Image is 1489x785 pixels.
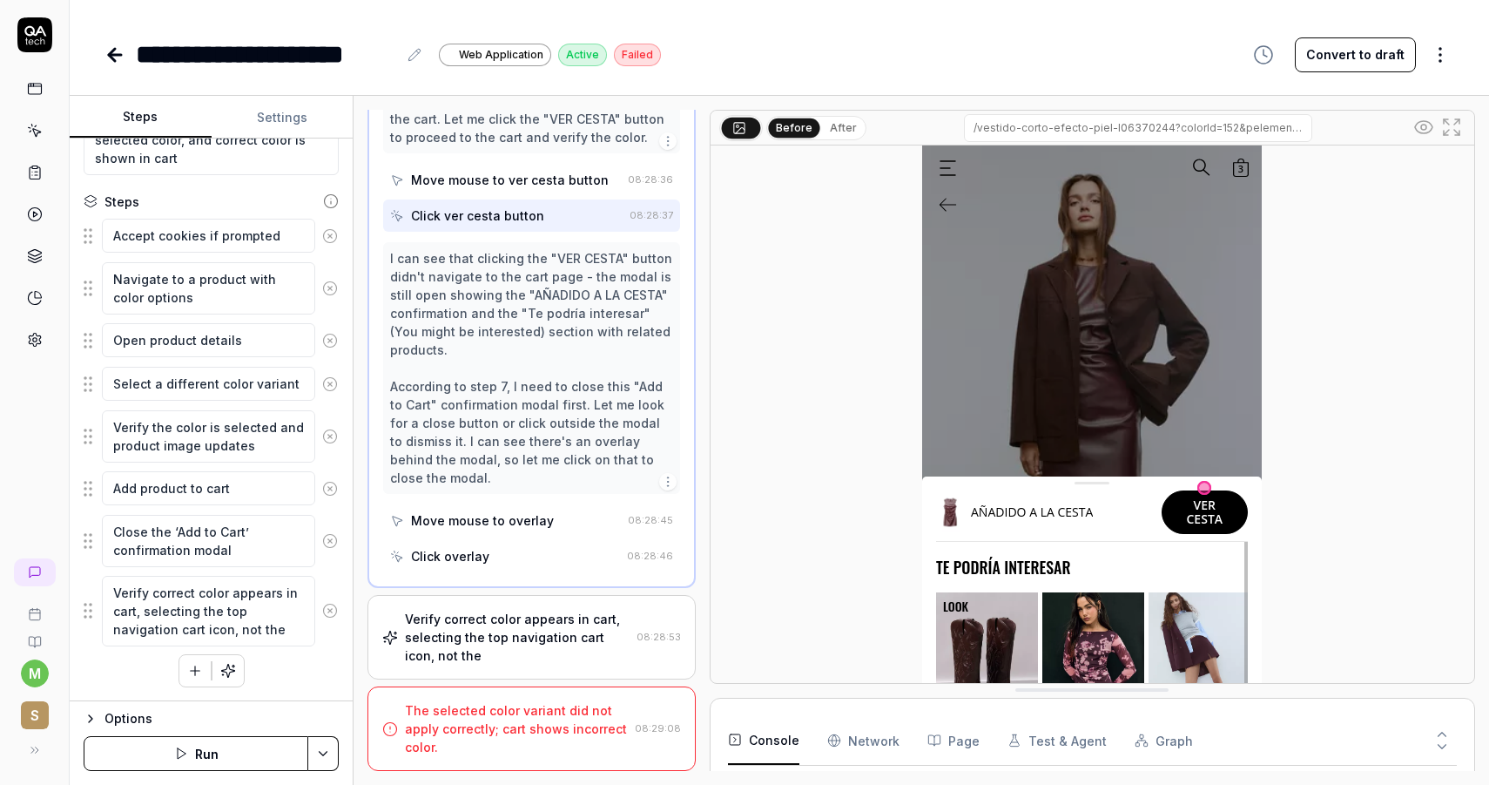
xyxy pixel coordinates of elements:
button: Page [927,716,980,765]
div: Suggestions [84,261,339,315]
time: 08:28:45 [628,514,673,526]
button: Remove step [315,593,345,628]
a: New conversation [14,558,56,586]
button: Graph [1135,716,1193,765]
button: Click overlay08:28:46 [383,540,680,572]
button: Settings [212,97,354,139]
button: Remove step [315,271,345,306]
div: Move mouse to overlay [411,511,554,530]
span: Web Application [459,47,543,63]
button: Remove step [315,219,345,254]
button: Move mouse to ver cesta button08:28:36 [383,164,680,196]
div: Suggestions [84,218,339,254]
a: Documentation [7,621,62,649]
div: Suggestions [84,409,339,464]
a: Web Application [439,43,551,66]
div: Suggestions [84,575,339,647]
time: 08:28:36 [628,173,673,186]
div: Failed [614,44,661,66]
div: Steps [104,193,139,211]
div: Click ver cesta button [411,206,544,225]
div: Active [558,44,607,66]
span: S [21,701,49,729]
time: 08:28:46 [627,550,673,562]
button: Console [728,716,799,765]
button: Click ver cesta button08:28:37 [383,200,680,232]
button: Steps [70,97,212,139]
div: Suggestions [84,366,339,403]
div: Options [104,708,339,729]
button: S [7,687,62,733]
button: Remove step [315,323,345,358]
time: 08:28:53 [637,631,681,643]
button: Remove step [315,419,345,454]
button: After [823,118,864,138]
div: Verify correct color appears in cart, selecting the top navigation cart icon, not the [405,610,630,665]
div: Suggestions [84,322,339,359]
button: Before [768,118,819,137]
button: Remove step [315,367,345,402]
div: The selected color variant did not apply correctly; cart shows incorrect color. [405,701,628,756]
div: Move mouse to ver cesta button [411,171,609,189]
button: Test & Agent [1007,716,1107,765]
button: Remove step [315,471,345,506]
button: Move mouse to overlay08:28:45 [383,504,680,537]
div: I can see that clicking the "VER CESTA" button didn't navigate to the cart page - the modal is st... [390,249,673,487]
a: Book a call with us [7,593,62,621]
button: Convert to draft [1295,37,1416,72]
div: Suggestions [84,514,339,568]
button: View version history [1243,37,1284,72]
button: Remove step [315,524,345,558]
button: Network [827,716,899,765]
button: m [21,660,49,687]
div: Click overlay [411,547,489,565]
time: 08:29:08 [635,722,681,734]
button: Show all interative elements [1410,113,1438,141]
div: Suggestions [84,470,339,507]
button: Run [84,736,308,771]
button: Open in full screen [1438,113,1465,141]
time: 08:28:37 [630,209,673,221]
button: Options [84,708,339,729]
